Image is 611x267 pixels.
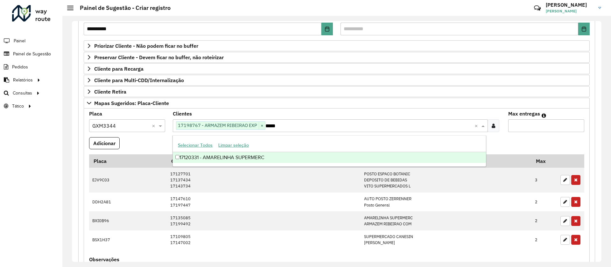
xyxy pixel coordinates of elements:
[167,230,361,249] td: 17109805 17147002
[361,211,531,230] td: AMARELINHA SUPERMERC ARMAZEM RIBEIRAO COM
[13,51,51,57] span: Painel de Sugestão
[546,8,593,14] span: [PERSON_NAME]
[167,168,361,193] td: 17127701 17137434 17143734
[94,89,126,94] span: Cliente Retira
[546,2,593,8] h3: [PERSON_NAME]
[532,230,557,249] td: 2
[175,140,215,150] button: Selecionar Todos
[94,43,198,48] span: Priorizar Cliente - Não podem ficar no buffer
[259,122,265,130] span: ×
[215,140,252,150] button: Limpar seleção
[578,23,590,35] button: Choose Date
[12,103,24,109] span: Tático
[474,122,480,130] span: Clear all
[89,193,167,211] td: DDH2A81
[508,110,540,117] label: Max entregas
[12,64,28,70] span: Pedidos
[84,40,590,51] a: Priorizar Cliente - Não podem ficar no buffer
[89,256,119,263] label: Observações
[176,122,259,129] span: 17198767 - ARMAZEM RIBEIRAO EXP
[542,113,546,118] em: Máximo de clientes que serão colocados na mesma rota com os clientes informados
[84,75,590,86] a: Cliente para Multi-CDD/Internalização
[167,211,361,230] td: 17135085 17199492
[94,101,169,106] span: Mapas Sugeridos: Placa-Cliente
[172,135,486,167] ng-dropdown-panel: Options list
[13,90,32,96] span: Consultas
[532,154,557,168] th: Max
[361,193,531,211] td: AUTO POSTO ZERRENNER Posto General
[89,110,102,117] label: Placa
[89,230,167,249] td: BSX1H37
[173,152,486,163] div: 17120331 - AMARELINHA SUPERMERC
[89,168,167,193] td: EJV9C03
[89,211,167,230] td: BXI0B96
[167,193,361,211] td: 17147610 17197447
[94,55,224,60] span: Preservar Cliente - Devem ficar no buffer, não roteirizar
[532,211,557,230] td: 2
[152,122,157,130] span: Clear all
[532,193,557,211] td: 2
[14,38,25,44] span: Painel
[321,23,333,35] button: Choose Date
[84,98,590,109] a: Mapas Sugeridos: Placa-Cliente
[74,4,171,11] h2: Painel de Sugestão - Criar registro
[89,137,120,149] button: Adicionar
[94,66,144,71] span: Cliente para Recarga
[84,63,590,74] a: Cliente para Recarga
[13,77,33,83] span: Relatórios
[361,230,531,249] td: SUPERMERCADO CANESIN [PERSON_NAME]
[84,86,590,97] a: Cliente Retira
[89,154,167,168] th: Placa
[84,52,590,63] a: Preservar Cliente - Devem ficar no buffer, não roteirizar
[530,1,544,15] a: Contato Rápido
[361,168,531,193] td: POSTO ESPACO BOTANIC DEPOSITO DE BEBIDAS VITO SUPERMERCADOS L
[94,78,184,83] span: Cliente para Multi-CDD/Internalização
[173,110,192,117] label: Clientes
[532,168,557,193] td: 3
[167,154,361,168] th: Código Cliente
